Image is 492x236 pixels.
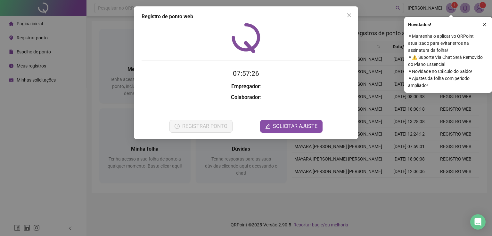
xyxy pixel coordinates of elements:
span: ⚬ Ajustes da folha com período ampliado! [408,75,488,89]
h3: : [142,93,350,102]
span: SOLICITAR AJUSTE [273,122,317,130]
span: close [347,13,352,18]
span: close [482,22,487,27]
button: editSOLICITAR AJUSTE [260,120,323,133]
span: Novidades ! [408,21,431,28]
span: ⚬ Mantenha o aplicativo QRPoint atualizado para evitar erros na assinatura da folha! [408,33,488,54]
span: ⚬ Novidade no Cálculo do Saldo! [408,68,488,75]
div: Open Intercom Messenger [470,214,486,230]
strong: Colaborador [231,94,260,100]
h3: : [142,83,350,91]
div: Registro de ponto web [142,13,350,20]
strong: Empregador [231,83,260,90]
button: REGISTRAR PONTO [169,120,233,133]
button: Close [344,10,354,20]
span: edit [265,124,270,129]
span: ⚬ ⚠️ Suporte Via Chat Será Removido do Plano Essencial [408,54,488,68]
img: QRPoint [232,23,260,53]
time: 07:57:26 [233,70,259,77]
